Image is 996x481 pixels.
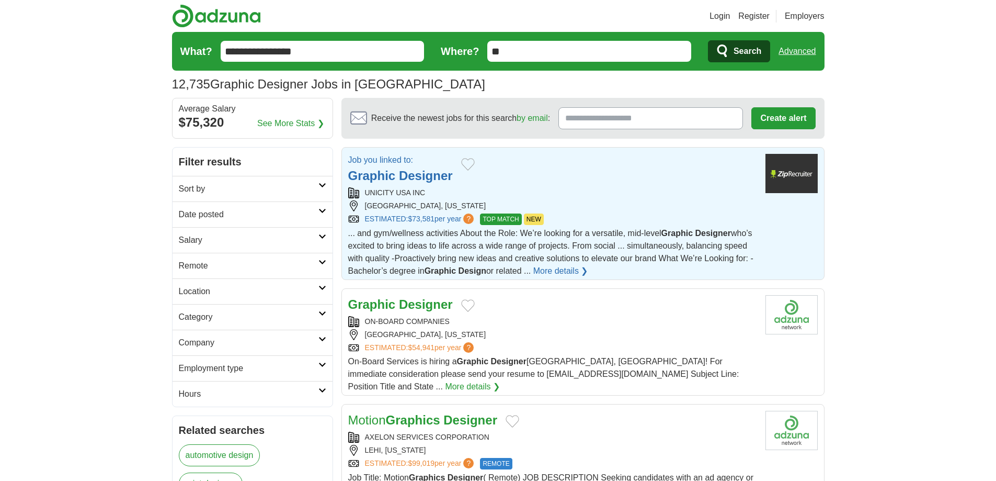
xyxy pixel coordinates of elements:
strong: Graphic [348,169,396,183]
h2: Remote [179,260,318,272]
button: Add to favorite jobs [461,299,475,312]
div: Average Salary [179,105,326,113]
strong: Designer [399,169,453,183]
strong: Design [459,266,486,275]
a: Graphic Designer [348,297,453,311]
a: Login [709,10,730,23]
label: What? [180,43,212,59]
a: See More Stats ❯ [257,117,324,130]
a: automotive design [179,444,260,466]
a: Location [173,278,333,304]
span: $99,019 [408,459,434,467]
span: $54,941 [408,343,434,352]
a: Hours [173,381,333,407]
a: Employers [785,10,825,23]
a: More details ❯ [533,265,588,277]
span: On-Board Services is hiring a [GEOGRAPHIC_DATA], [GEOGRAPHIC_DATA]! For immediate consideration p... [348,357,739,391]
span: REMOTE [480,458,512,469]
span: ? [463,458,474,468]
span: $73,581 [408,215,434,223]
strong: Graphic [661,229,693,238]
a: ESTIMATED:$54,941per year? [365,342,476,353]
h2: Salary [179,234,318,247]
span: TOP MATCH [480,214,521,225]
a: Remote [173,253,333,278]
span: ? [463,342,474,353]
strong: Designer [399,297,453,311]
div: AXELON SERVICES CORPORATION [348,432,757,443]
strong: Graphic [425,266,456,275]
a: Date posted [173,202,333,227]
a: More details ❯ [445,381,500,393]
a: Employment type [173,355,333,381]
strong: Graphics [386,413,440,427]
h2: Company [179,337,318,349]
div: LEHI, [US_STATE] [348,445,757,456]
button: Add to favorite jobs [461,158,475,171]
a: ESTIMATED:$99,019per year? [365,458,476,469]
span: 12,735 [172,75,210,94]
a: MotionGraphics Designer [348,413,497,427]
a: Company [173,330,333,355]
label: Where? [441,43,479,59]
h2: Sort by [179,183,318,195]
button: Search [708,40,770,62]
h2: Date posted [179,208,318,221]
strong: Designer [695,229,731,238]
strong: Designer [491,357,526,366]
h2: Filter results [173,148,333,176]
h2: Category [179,311,318,323]
h2: Location [179,285,318,298]
a: ESTIMATED:$73,581per year? [365,214,476,225]
strong: Graphic [348,297,396,311]
span: NEW [524,214,544,225]
span: ? [463,214,474,224]
h2: Related searches [179,422,326,438]
div: ON-BOARD COMPANIES [348,316,757,327]
img: Company logo [765,154,818,193]
p: Job you linked to: [348,154,453,166]
a: by email [517,114,548,122]
a: Register [738,10,770,23]
span: Receive the newest jobs for this search : [371,112,550,125]
strong: Designer [443,413,497,427]
h2: Employment type [179,362,318,375]
span: ... and gym/wellness activities About the Role: We’re looking for a versatile, mid-level who’s ex... [348,229,753,275]
a: Graphic Designer [348,169,453,183]
a: Sort by [173,176,333,202]
h1: Graphic Designer Jobs in [GEOGRAPHIC_DATA] [172,77,485,91]
div: [GEOGRAPHIC_DATA], [US_STATE] [348,329,757,340]
strong: Graphic [457,357,488,366]
button: Add to favorite jobs [506,415,519,428]
img: Company logo [765,295,818,334]
img: Company logo [765,411,818,450]
div: [GEOGRAPHIC_DATA], [US_STATE] [348,200,757,211]
img: Adzuna logo [172,4,261,28]
a: Advanced [779,41,816,62]
a: Salary [173,227,333,253]
div: UNICITY USA INC [348,187,757,198]
button: Create alert [751,107,815,129]
span: Search [734,41,761,62]
div: $75,320 [179,113,326,132]
a: Category [173,304,333,330]
h2: Hours [179,388,318,400]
